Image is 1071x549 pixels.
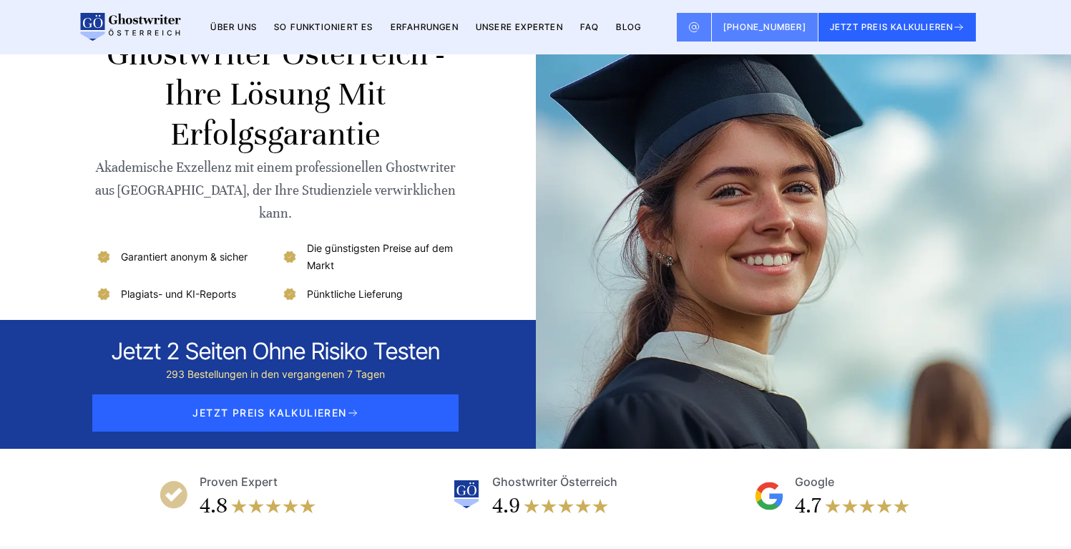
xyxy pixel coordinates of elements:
div: Proven Expert [200,472,278,492]
div: Akademische Exzellenz mit einem professionellen Ghostwriter aus [GEOGRAPHIC_DATA], der Ihre Studi... [95,156,456,225]
img: stars [230,492,316,520]
a: Über uns [210,21,257,32]
img: Email [688,21,700,33]
a: So funktioniert es [274,21,373,32]
li: Garantiert anonym & sicher [95,240,270,274]
button: JETZT PREIS KALKULIEREN [818,13,977,42]
img: stars [824,492,910,520]
li: Die günstigsten Preise auf dem Markt [281,240,456,274]
img: logo wirschreiben [78,13,181,42]
div: Ghostwriter Österreich [492,472,617,492]
h1: Ghostwriter Österreich - Ihre Lösung mit Erfolgsgarantie [95,34,456,155]
div: Jetzt 2 seiten ohne risiko testen [112,337,440,366]
div: 4.9 [492,492,520,520]
a: FAQ [580,21,600,32]
div: 293 Bestellungen in den vergangenen 7 Tagen [112,366,440,383]
a: Erfahrungen [391,21,459,32]
img: Garantiert anonym & sicher [95,248,112,266]
span: [PHONE_NUMBER] [723,21,806,32]
img: Die günstigsten Preise auf dem Markt [281,248,298,266]
img: Ghostwriter [452,480,481,509]
div: 4.8 [200,492,228,520]
li: Pünktliche Lieferung [281,286,456,303]
img: Pünktliche Lieferung [281,286,298,303]
img: stars [523,492,609,520]
img: Plagiats- und KI-Reports [95,286,112,303]
img: Google Reviews [755,482,783,510]
div: Google [795,472,834,492]
a: [PHONE_NUMBER] [712,13,818,42]
div: 4.7 [795,492,821,520]
a: Unsere Experten [476,21,563,32]
a: BLOG [616,21,641,32]
img: Proven Expert [160,480,188,509]
span: JETZT PREIS KALKULIEREN [92,394,459,432]
li: Plagiats- und KI-Reports [95,286,270,303]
